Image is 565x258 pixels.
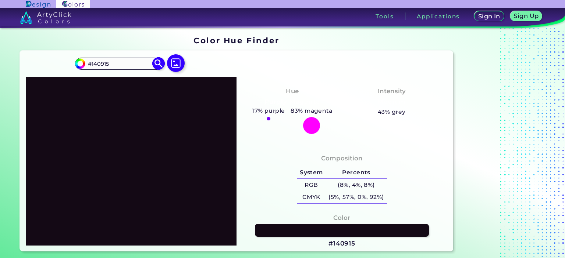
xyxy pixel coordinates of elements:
[20,11,72,24] img: logo_artyclick_colors_white.svg
[286,86,299,97] h4: Hue
[515,13,538,19] h5: Sign Up
[297,179,326,191] h5: RGB
[476,12,502,21] a: Sign In
[378,86,406,97] h4: Intensity
[261,98,323,106] h3: Purply Magenta
[417,14,460,19] h3: Applications
[193,35,279,46] h1: Color Hue Finder
[512,12,541,21] a: Sign Up
[249,106,288,116] h5: 17% purple
[378,107,406,117] h5: 43% grey
[328,239,355,248] h3: #140915
[297,167,326,179] h5: System
[326,191,387,203] h5: (5%, 57%, 0%, 92%)
[321,153,363,164] h4: Composition
[288,106,335,116] h5: 83% magenta
[333,212,350,223] h4: Color
[297,191,326,203] h5: CMYK
[26,1,50,8] img: ArtyClick Design logo
[326,167,387,179] h5: Percents
[152,57,165,70] img: icon search
[374,98,409,106] h3: Medium
[326,179,387,191] h5: (8%, 4%, 8%)
[376,14,394,19] h3: Tools
[85,59,154,69] input: type color..
[167,54,185,72] img: icon picture
[479,14,499,19] h5: Sign In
